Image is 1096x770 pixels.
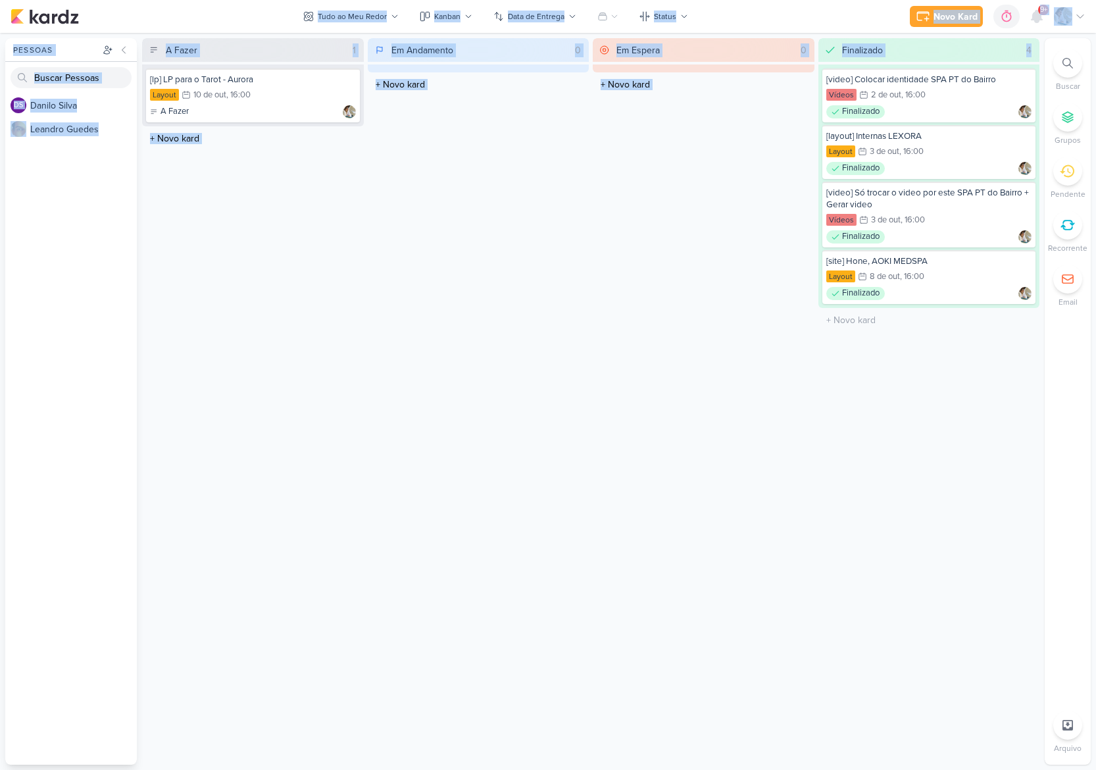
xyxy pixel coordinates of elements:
[842,105,880,118] p: Finalizado
[166,43,197,57] div: A Fazer
[826,287,885,300] div: Finalizado
[1059,296,1078,308] p: Email
[193,91,226,99] div: 10 de out
[871,216,901,224] div: 3 de out
[910,6,983,27] button: Novo Kard
[343,105,356,118] div: Responsável: Raphael Simas
[795,43,812,57] div: 0
[826,145,855,157] div: Layout
[1056,80,1080,92] p: Buscar
[150,105,189,118] div: A Fazer
[1018,287,1032,300] img: Raphael Simas
[871,91,901,99] div: 2 de out
[842,287,880,300] p: Finalizado
[901,216,925,224] div: , 16:00
[391,43,453,57] div: Em Andamento
[901,91,926,99] div: , 16:00
[150,74,356,86] div: [lp] LP para o Tarot - Aurora
[826,255,1032,267] div: [site] Hone, AOKI MEDSPA
[826,230,885,244] div: Finalizado
[1018,162,1032,175] img: Raphael Simas
[1054,7,1072,26] img: Raphael Simas
[11,9,79,24] img: kardz.app
[821,311,1037,330] input: + Novo kard
[347,43,361,57] div: 1
[570,43,586,57] div: 0
[1054,742,1082,754] p: Arquivo
[900,272,924,281] div: , 16:00
[826,187,1032,211] div: [video] Só trocar o video por este SPA PT do Bairro + Gerar video
[1040,5,1047,15] span: 9+
[826,214,857,226] div: Vídeos
[1045,49,1091,92] li: Ctrl + F
[161,105,189,118] p: A Fazer
[1055,134,1081,146] p: Grupos
[1048,242,1087,254] p: Recorrente
[826,162,885,175] div: Finalizado
[842,230,880,244] p: Finalizado
[842,162,880,175] p: Finalizado
[826,74,1032,86] div: [video] Colocar identidade SPA PT do Bairro
[30,122,137,136] div: L e a n d r o G u e d e s
[1018,287,1032,300] div: Responsável: Raphael Simas
[11,44,100,56] div: Pessoas
[1018,162,1032,175] div: Responsável: Raphael Simas
[870,147,899,156] div: 3 de out
[934,10,978,24] div: Novo Kard
[826,89,857,101] div: Vídeos
[826,105,885,118] div: Finalizado
[14,102,23,109] p: DS
[11,121,26,137] img: Leandro Guedes
[343,105,356,118] img: Raphael Simas
[870,272,900,281] div: 8 de out
[1018,230,1032,244] div: Responsável: Raphael Simas
[370,75,587,94] input: + Novo kard
[145,129,361,148] input: + Novo kard
[1018,230,1032,244] img: Raphael Simas
[826,130,1032,142] div: [layout] Internas LEXORA
[595,75,812,94] input: + Novo kard
[616,43,660,57] div: Em Espera
[1051,188,1085,200] p: Pendente
[1018,105,1032,118] div: Responsável: Raphael Simas
[842,43,883,57] div: Finalizado
[1021,43,1037,57] div: 4
[1018,105,1032,118] img: Raphael Simas
[899,147,924,156] div: , 16:00
[150,89,179,101] div: Layout
[30,99,137,113] div: D a n i l o S i l v a
[826,270,855,282] div: Layout
[11,97,26,113] div: Danilo Silva
[11,67,132,88] input: Buscar Pessoas
[226,91,251,99] div: , 16:00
